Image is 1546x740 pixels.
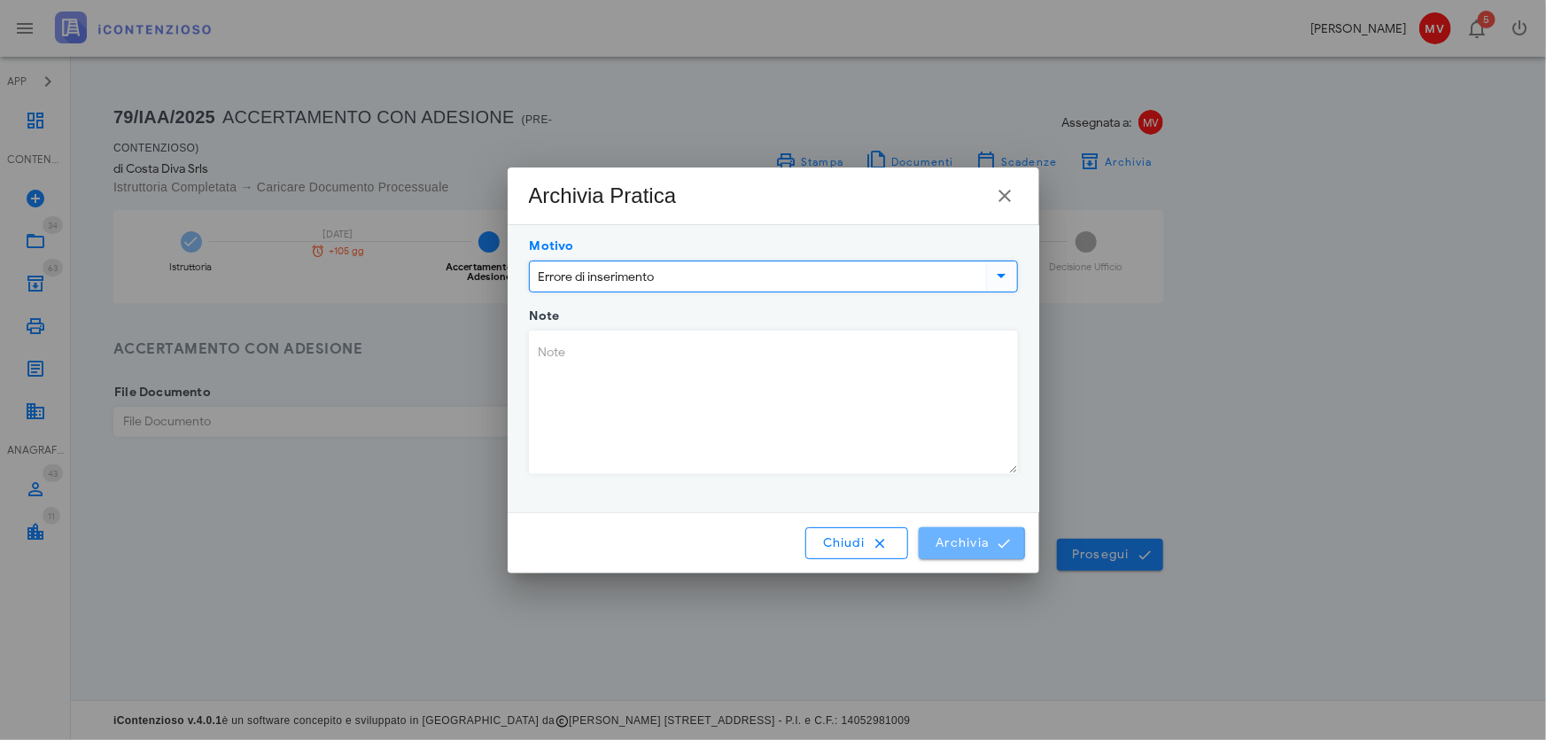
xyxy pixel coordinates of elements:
[919,527,1024,559] button: Archivia
[935,535,1008,551] span: Archivia
[524,308,560,325] label: Note
[805,527,909,559] button: Chiudi
[530,261,983,292] input: Motivo
[529,182,677,210] div: Archivia Pratica
[524,238,574,255] label: Motivo
[822,535,892,551] span: Chiudi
